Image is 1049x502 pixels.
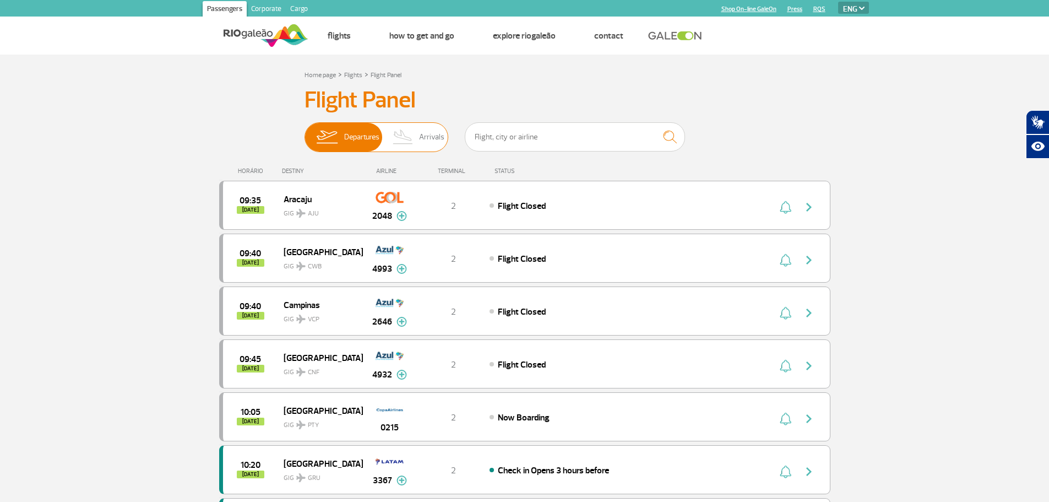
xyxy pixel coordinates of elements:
span: Flight Closed [498,253,546,265]
span: 4993 [372,262,392,276]
img: destiny_airplane.svg [296,368,306,376]
span: [DATE] [237,418,264,425]
span: Now Boarding [498,412,550,423]
img: sino-painel-voo.svg [780,253,791,267]
span: GIG [284,361,354,377]
img: sino-painel-voo.svg [780,412,791,425]
img: seta-direita-painel-voo.svg [802,359,816,373]
img: slider-embarque [309,123,344,152]
a: Press [787,6,802,13]
span: [DATE] [237,365,264,373]
span: 2 [451,306,456,317]
span: 2 [451,253,456,265]
img: mais-info-painel-voo.svg [396,370,407,380]
span: GIG [284,467,354,483]
span: Arrivals [419,123,444,152]
img: mais-info-painel-voo.svg [396,476,407,485]
span: Flight Closed [498,306,546,317]
h3: Flight Panel [305,87,745,114]
span: [DATE] [237,259,264,267]
div: Plugin de acessibilidade da Hand Talk. [1026,110,1049,159]
span: 2048 [372,209,392,223]
span: 2025-08-26 09:40:00 [240,303,261,310]
img: slider-desembarque [387,123,420,152]
a: Flights [344,71,362,79]
span: AJU [308,209,319,219]
img: sino-painel-voo.svg [780,359,791,373]
div: HORÁRIO [222,168,282,175]
img: destiny_airplane.svg [296,473,306,482]
span: [GEOGRAPHIC_DATA] [284,245,354,259]
span: [GEOGRAPHIC_DATA] [284,350,354,365]
a: How to get and go [389,30,454,41]
img: seta-direita-painel-voo.svg [802,412,816,425]
span: PTY [308,420,319,430]
a: Passengers [203,1,247,19]
span: GIG [284,256,354,272]
img: destiny_airplane.svg [296,209,306,218]
img: seta-direita-painel-voo.svg [802,465,816,478]
div: TERMINAL [417,168,489,175]
span: Aracaju [284,192,354,206]
span: Flight Closed [498,359,546,370]
span: GRU [308,473,320,483]
img: sino-painel-voo.svg [780,465,791,478]
span: VCP [308,315,319,325]
img: mais-info-painel-voo.svg [396,317,407,327]
span: CNF [308,368,319,377]
a: Shop On-line GaleOn [721,6,776,13]
a: Explore RIOgaleão [493,30,556,41]
span: 0215 [381,421,399,434]
span: 3367 [373,474,392,487]
div: AIRLINE [362,168,417,175]
span: 2 [451,412,456,423]
a: Flight Panel [371,71,401,79]
span: 2 [451,359,456,370]
img: mais-info-painel-voo.svg [396,211,407,221]
span: [DATE] [237,312,264,320]
span: [GEOGRAPHIC_DATA] [284,403,354,418]
img: destiny_airplane.svg [296,262,306,271]
img: seta-direita-painel-voo.svg [802,253,816,267]
button: Abrir tradutor de língua de sinais. [1026,110,1049,134]
a: Home page [305,71,336,79]
span: 2025-08-26 09:40:00 [240,250,261,257]
div: STATUS [489,168,579,175]
span: GIG [284,309,354,325]
span: [DATE] [237,471,264,478]
span: CWB [308,262,322,272]
span: Flight Closed [498,201,546,212]
span: 2025-08-26 09:35:00 [240,197,261,204]
span: Campinas [284,298,354,312]
img: sino-painel-voo.svg [780,201,791,214]
button: Abrir recursos assistivos. [1026,134,1049,159]
input: Flight, city or airline [465,122,685,152]
a: Corporate [247,1,286,19]
span: 2025-08-26 10:20:00 [241,461,260,469]
span: 2 [451,201,456,212]
a: > [365,68,368,80]
img: seta-direita-painel-voo.svg [802,306,816,320]
span: 4932 [372,368,392,381]
a: RQS [813,6,825,13]
span: GIG [284,414,354,430]
a: Contact [594,30,623,41]
a: > [338,68,342,80]
span: 2 [451,465,456,476]
span: Check in Opens 3 hours before [498,465,609,476]
span: 2025-08-26 09:45:00 [240,355,261,363]
img: sino-painel-voo.svg [780,306,791,320]
img: seta-direita-painel-voo.svg [802,201,816,214]
a: Flights [328,30,351,41]
img: destiny_airplane.svg [296,420,306,429]
span: GIG [284,203,354,219]
span: [DATE] [237,206,264,214]
div: DESTINY [282,168,362,175]
a: Cargo [286,1,312,19]
span: Departures [344,123,379,152]
span: 2025-08-26 10:05:00 [241,408,260,416]
img: destiny_airplane.svg [296,315,306,323]
img: mais-info-painel-voo.svg [396,264,407,274]
span: 2646 [372,315,392,328]
span: [GEOGRAPHIC_DATA] [284,456,354,471]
